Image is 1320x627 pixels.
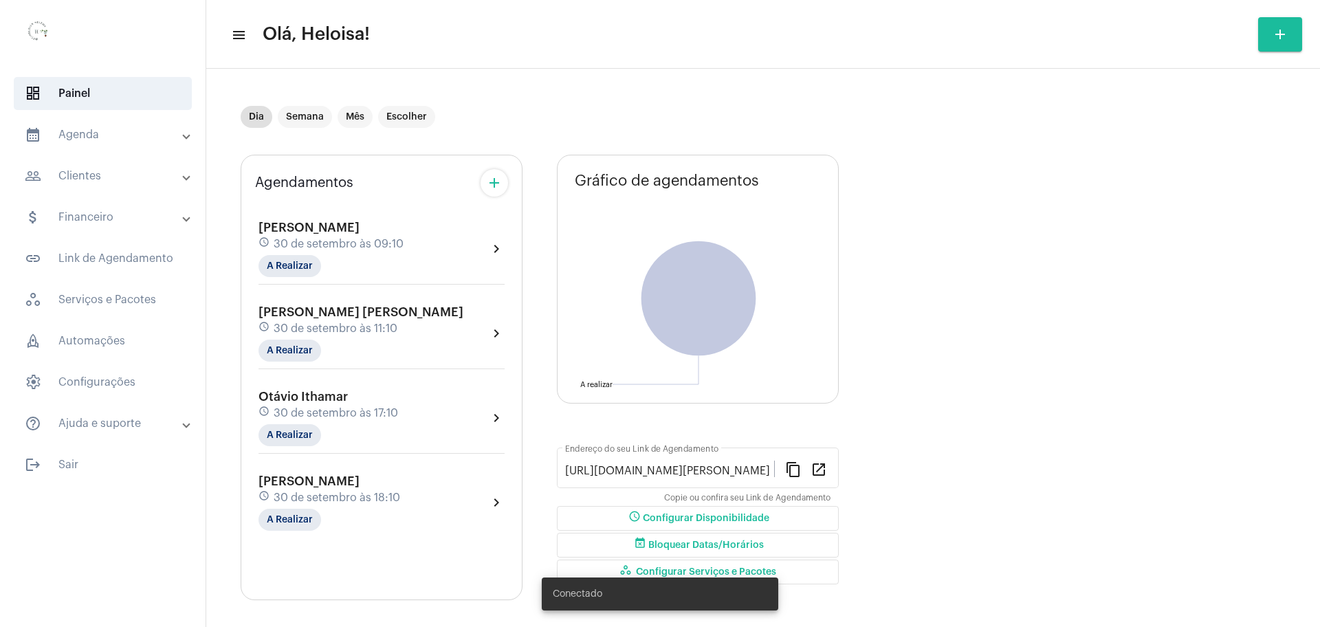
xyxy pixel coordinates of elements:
mat-icon: chevron_right [488,241,505,257]
span: Configurar Disponibilidade [626,514,769,523]
span: [PERSON_NAME] [PERSON_NAME] [258,306,463,318]
mat-icon: sidenav icon [25,209,41,225]
mat-icon: sidenav icon [231,27,245,43]
mat-icon: schedule [258,406,271,421]
span: Agendamentos [255,175,353,190]
button: Configurar Disponibilidade [557,506,839,531]
mat-chip: Dia [241,106,272,128]
mat-expansion-panel-header: sidenav iconAgenda [8,118,206,151]
mat-icon: chevron_right [488,325,505,342]
span: Serviços e Pacotes [14,283,192,316]
span: Automações [14,324,192,357]
mat-icon: sidenav icon [25,126,41,143]
mat-icon: schedule [258,490,271,505]
img: 0d939d3e-dcd2-0964-4adc-7f8e0d1a206f.png [11,7,66,62]
mat-expansion-panel-header: sidenav iconFinanceiro [8,201,206,234]
span: Gráfico de agendamentos [575,173,759,189]
mat-icon: add [1272,26,1288,43]
span: Bloquear Datas/Horários [632,540,764,550]
mat-panel-title: Financeiro [25,209,184,225]
span: [PERSON_NAME] [258,475,360,487]
mat-icon: content_copy [785,461,802,477]
span: Configurações [14,366,192,399]
mat-chip: A Realizar [258,509,321,531]
span: sidenav icon [25,374,41,390]
mat-icon: event_busy [632,537,648,553]
text: A realizar [580,381,613,388]
mat-chip: A Realizar [258,424,321,446]
span: 30 de setembro às 11:10 [274,322,397,335]
mat-icon: sidenav icon [25,250,41,267]
mat-expansion-panel-header: sidenav iconAjuda e suporte [8,407,206,440]
input: Link [565,465,774,477]
mat-panel-title: Clientes [25,168,184,184]
span: Link de Agendamento [14,242,192,275]
mat-icon: schedule [258,321,271,336]
mat-icon: open_in_new [811,461,827,477]
span: sidenav icon [25,85,41,102]
mat-icon: sidenav icon [25,456,41,473]
mat-panel-title: Ajuda e suporte [25,415,184,432]
mat-chip: Semana [278,106,332,128]
mat-icon: schedule [626,510,643,527]
mat-chip: A Realizar [258,340,321,362]
button: Configurar Serviços e Pacotes [557,560,839,584]
span: 30 de setembro às 17:10 [274,407,398,419]
mat-chip: A Realizar [258,255,321,277]
mat-chip: Escolher [378,106,435,128]
mat-hint: Copie ou confira seu Link de Agendamento [664,494,830,503]
mat-icon: schedule [258,236,271,252]
span: Olá, Heloisa! [263,23,370,45]
span: sidenav icon [25,291,41,308]
mat-panel-title: Agenda [25,126,184,143]
span: Conectado [553,587,602,601]
mat-icon: chevron_right [488,494,505,511]
mat-expansion-panel-header: sidenav iconClientes [8,159,206,192]
span: Sair [14,448,192,481]
mat-icon: sidenav icon [25,168,41,184]
button: Bloquear Datas/Horários [557,533,839,558]
mat-icon: add [486,175,503,191]
mat-icon: chevron_right [488,410,505,426]
span: Otávio Ithamar [258,390,348,403]
mat-icon: sidenav icon [25,415,41,432]
span: 30 de setembro às 18:10 [274,492,400,504]
span: 30 de setembro às 09:10 [274,238,404,250]
span: [PERSON_NAME] [258,221,360,234]
span: Painel [14,77,192,110]
mat-chip: Mês [338,106,373,128]
span: sidenav icon [25,333,41,349]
